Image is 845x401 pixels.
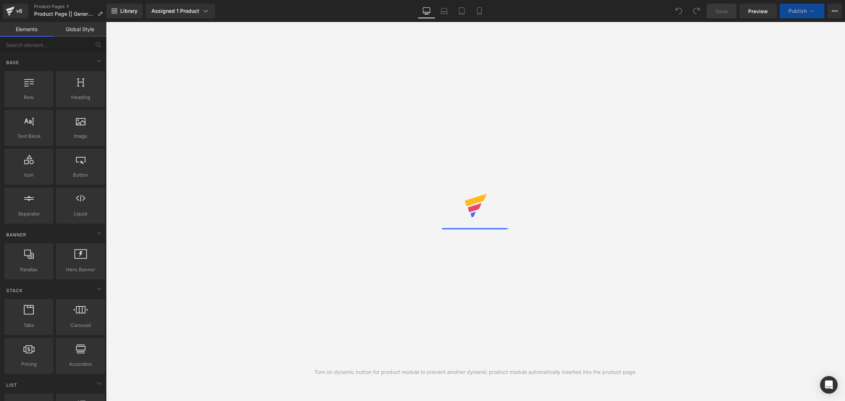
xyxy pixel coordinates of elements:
[7,132,51,140] span: Text Block
[827,4,842,18] button: More
[7,360,51,368] span: Pricing
[58,93,103,101] span: Heading
[6,231,27,238] span: Banner
[672,4,686,18] button: Undo
[789,8,807,14] span: Publish
[34,11,95,17] span: Product Page || General ||
[58,321,103,329] span: Carousel
[53,22,106,37] a: Global Style
[689,4,704,18] button: Redo
[15,6,24,16] div: v6
[58,360,103,368] span: Accordion
[748,7,768,15] span: Preview
[34,4,109,10] a: Product Pages
[7,321,51,329] span: Tabs
[120,8,138,14] span: Library
[7,210,51,218] span: Separator
[58,266,103,273] span: Hero Banner
[6,382,18,389] span: List
[106,4,143,18] a: New Library
[453,4,471,18] a: Tablet
[7,171,51,179] span: Icon
[6,287,23,294] span: Stack
[58,171,103,179] span: Button
[739,4,777,18] a: Preview
[58,132,103,140] span: Image
[58,210,103,218] span: Liquid
[3,4,28,18] a: v6
[780,4,824,18] button: Publish
[435,4,453,18] a: Laptop
[418,4,435,18] a: Desktop
[7,266,51,273] span: Parallax
[820,376,838,394] div: Open Intercom Messenger
[314,368,637,376] div: Turn on dynamic button for product module to prevent another dynamic product module automatically...
[7,93,51,101] span: Row
[471,4,488,18] a: Mobile
[716,7,728,15] span: Save
[6,59,20,66] span: Base
[151,7,209,15] div: Assigned 1 Product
